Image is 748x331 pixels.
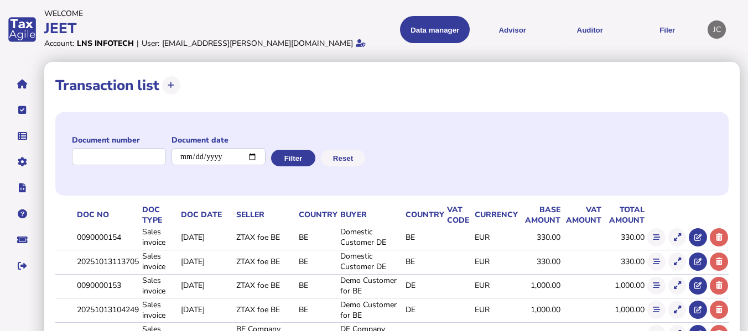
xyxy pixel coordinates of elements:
[75,204,140,226] th: Doc No
[338,250,403,272] td: Domestic Customer DE
[518,226,560,249] td: 330.00
[179,274,234,297] td: [DATE]
[11,228,34,251] button: Raise a support ticket
[338,298,403,321] td: Demo Customer for BE
[472,204,518,226] th: Currency
[297,204,338,226] th: Country
[376,16,703,43] menu: navigate products
[234,226,296,249] td: ZTAX foe BE
[647,277,666,295] button: Show flow
[555,16,625,43] button: Auditor
[44,8,371,19] div: Welcome
[632,16,702,43] button: Filer
[518,204,560,226] th: Base amount
[271,150,315,166] button: Filter
[668,301,687,319] button: Show transaction detail
[647,253,666,271] button: Show flow
[338,226,403,249] td: Domestic Customer DE
[75,298,140,321] td: 20251013104249
[18,136,27,136] i: Data manager
[44,19,371,38] div: JEET
[561,204,602,226] th: VAT amount
[472,274,518,297] td: EUR
[602,226,645,249] td: 330.00
[179,250,234,272] td: [DATE]
[668,277,687,295] button: Show transaction detail
[710,228,728,246] button: Delete transaction
[403,226,445,249] td: BE
[602,298,645,321] td: 1,000.00
[11,202,34,225] button: Help pages
[518,298,560,321] td: 1,000.00
[710,277,728,295] button: Delete transaction
[297,250,338,272] td: BE
[472,298,518,321] td: EUR
[689,253,707,271] button: Open in advisor
[403,204,445,226] th: Country
[602,274,645,297] td: 1,000.00
[140,204,179,226] th: Doc Type
[75,226,140,249] td: 0090000154
[321,150,365,166] button: Reset
[356,39,366,47] i: Email verified
[403,274,445,297] td: DE
[162,76,180,94] button: Upload transactions
[518,250,560,272] td: 330.00
[338,274,403,297] td: Demo Customer for BE
[137,38,139,49] div: |
[77,38,134,49] div: LNS INFOTECH
[75,274,140,297] td: 0090000153
[234,274,296,297] td: ZTAX foe BE
[179,226,234,249] td: [DATE]
[72,135,166,145] label: Document number
[11,150,34,174] button: Manage settings
[11,124,34,148] button: Data manager
[234,250,296,272] td: ZTAX foe BE
[668,253,687,271] button: Show transaction detail
[140,298,179,321] td: Sales invoice
[297,298,338,321] td: BE
[472,226,518,249] td: EUR
[75,250,140,272] td: 20251013113705
[234,204,296,226] th: Seller
[689,277,707,295] button: Open in advisor
[179,298,234,321] td: [DATE]
[689,301,707,319] button: Open in advisor
[162,38,353,49] div: [EMAIL_ADDRESS][PERSON_NAME][DOMAIN_NAME]
[142,38,159,49] div: User:
[602,204,645,226] th: Total amount
[710,253,728,271] button: Delete transaction
[297,274,338,297] td: BE
[710,301,728,319] button: Delete transaction
[403,250,445,272] td: BE
[647,301,666,319] button: Show flow
[140,250,179,272] td: Sales invoice
[338,204,403,226] th: Buyer
[11,72,34,96] button: Home
[400,16,470,43] button: Shows a dropdown of Data manager options
[708,20,726,39] div: Profile settings
[602,250,645,272] td: 330.00
[647,228,666,246] button: Show flow
[44,38,74,49] div: Account:
[689,228,707,246] button: Open in advisor
[668,228,687,246] button: Show transaction detail
[518,274,560,297] td: 1,000.00
[234,298,296,321] td: ZTAX foe BE
[11,254,34,277] button: Sign out
[11,98,34,122] button: Tasks
[55,76,159,95] h1: Transaction list
[172,135,266,145] label: Document date
[297,226,338,249] td: BE
[140,226,179,249] td: Sales invoice
[472,250,518,272] td: EUR
[445,204,473,226] th: VAT code
[477,16,547,43] button: Shows a dropdown of VAT Advisor options
[403,298,445,321] td: DE
[140,274,179,297] td: Sales invoice
[11,176,34,199] button: Developer hub links
[179,204,234,226] th: Doc Date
